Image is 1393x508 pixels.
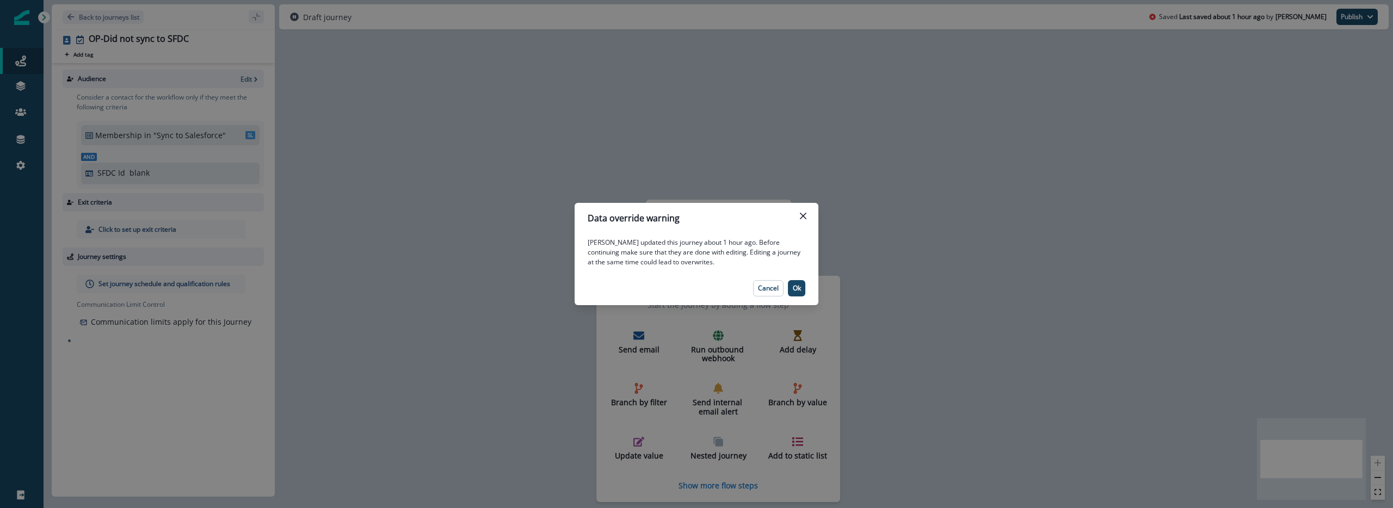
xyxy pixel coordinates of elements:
[588,238,805,267] p: [PERSON_NAME] updated this journey about 1 hour ago. Before continuing make sure that they are do...
[588,212,680,225] p: Data override warning
[788,280,805,296] button: Ok
[794,207,812,225] button: Close
[753,280,784,296] button: Cancel
[793,284,801,292] p: Ok
[758,284,779,292] p: Cancel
